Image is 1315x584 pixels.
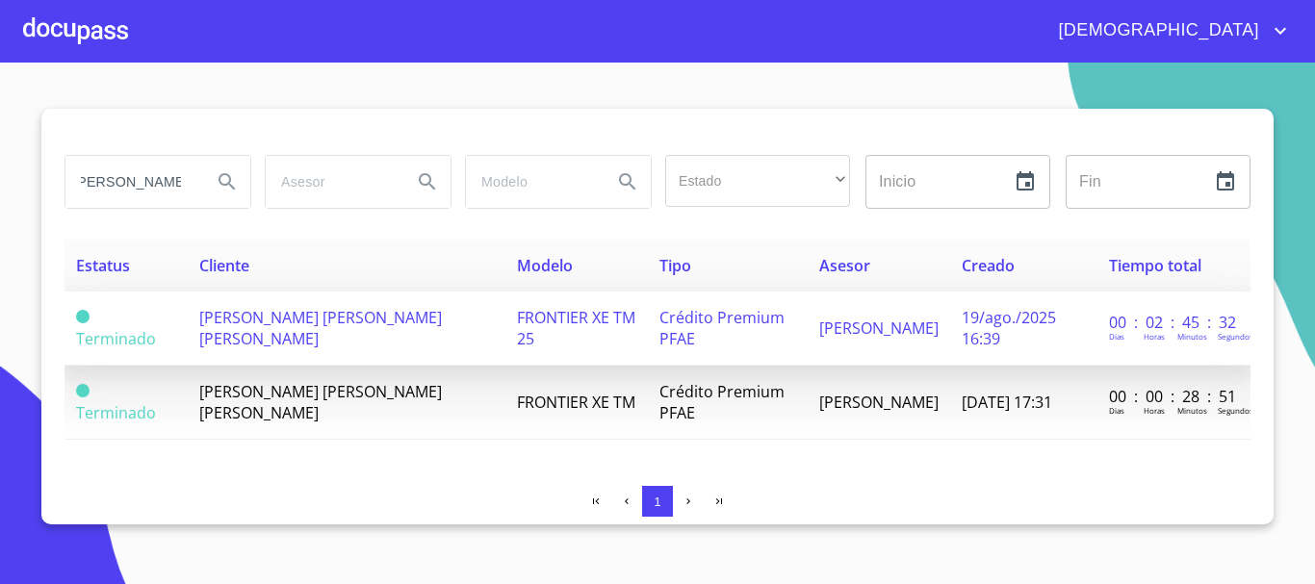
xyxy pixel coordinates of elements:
span: Creado [962,255,1015,276]
span: Tipo [659,255,691,276]
input: search [266,156,397,208]
span: Modelo [517,255,573,276]
span: 19/ago./2025 16:39 [962,307,1056,349]
span: FRONTIER XE TM [517,392,635,413]
p: Horas [1144,331,1165,342]
p: Segundos [1218,405,1253,416]
button: account of current user [1044,15,1292,46]
span: Terminado [76,310,90,323]
span: [PERSON_NAME] [819,317,939,339]
span: 1 [654,495,660,509]
button: Search [204,159,250,205]
input: search [65,156,196,208]
span: Asesor [819,255,870,276]
span: Estatus [76,255,130,276]
button: Search [605,159,651,205]
span: Cliente [199,255,249,276]
button: Search [404,159,451,205]
p: 00 : 00 : 28 : 51 [1109,386,1239,407]
p: Minutos [1177,405,1207,416]
span: [PERSON_NAME] [PERSON_NAME] [PERSON_NAME] [199,307,442,349]
input: search [466,156,597,208]
div: ​ [665,155,850,207]
span: Terminado [76,384,90,397]
span: Tiempo total [1109,255,1201,276]
span: [DATE] 17:31 [962,392,1052,413]
p: Dias [1109,405,1124,416]
p: 00 : 02 : 45 : 32 [1109,312,1239,333]
p: Segundos [1218,331,1253,342]
span: Crédito Premium PFAE [659,307,785,349]
p: Horas [1144,405,1165,416]
span: [PERSON_NAME] [PERSON_NAME] [PERSON_NAME] [199,381,442,423]
p: Minutos [1177,331,1207,342]
p: Dias [1109,331,1124,342]
span: FRONTIER XE TM 25 [517,307,635,349]
span: Terminado [76,328,156,349]
button: 1 [642,486,673,517]
span: [DEMOGRAPHIC_DATA] [1044,15,1269,46]
span: [PERSON_NAME] [819,392,939,413]
span: Crédito Premium PFAE [659,381,785,423]
span: Terminado [76,402,156,423]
